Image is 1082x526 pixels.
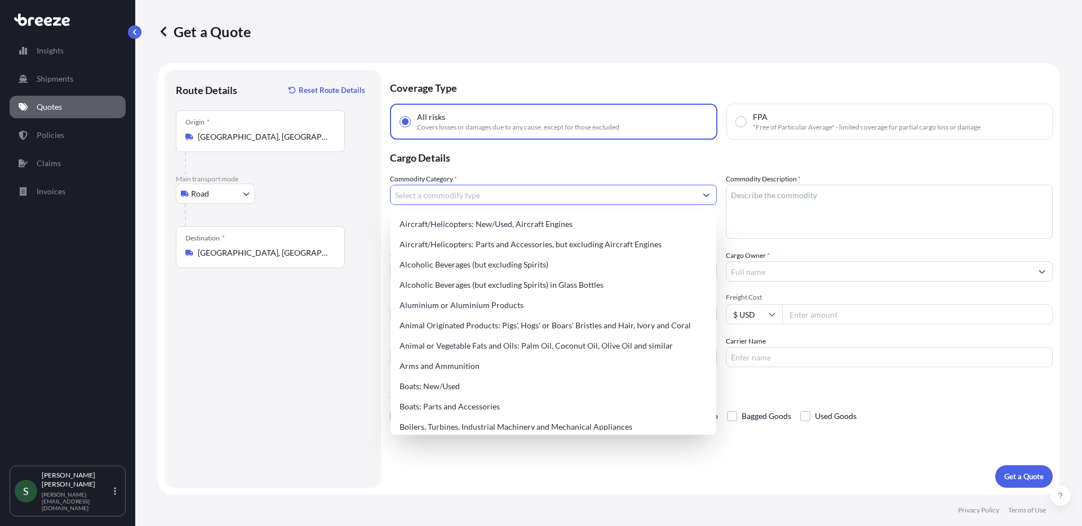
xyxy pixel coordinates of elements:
[37,73,73,84] p: Shipments
[417,123,619,132] span: Covers losses or damages due to any cause, except for those excluded
[390,173,457,185] label: Commodity Category
[696,185,716,205] button: Show suggestions
[395,396,712,417] div: Boats: Parts and Accessories
[37,101,62,113] p: Quotes
[390,347,717,367] input: Your internal reference
[1032,261,1052,282] button: Show suggestions
[726,250,770,261] label: Cargo Owner
[37,186,65,197] p: Invoices
[395,214,712,234] div: Aircraft/Helicopters: New/Used, Aircraft Engines
[395,356,712,376] div: Arms and Ammunition
[191,188,209,199] span: Road
[753,123,981,132] span: "Free of Particular Average" - limited coverage for partial cargo loss or damage
[726,293,1053,302] span: Freight Cost
[390,336,446,347] label: Booking Reference
[198,247,331,258] input: Destination
[299,84,365,96] p: Reset Route Details
[395,417,712,437] div: Boilers, Turbines, Industrial Machinery and Mechanical Appliances
[958,506,999,515] p: Privacy Policy
[726,261,1032,282] input: Full name
[23,485,29,497] span: S
[37,45,64,56] p: Insights
[395,295,712,315] div: Aluminium or Aluminium Products
[395,255,712,275] div: Alcoholic Beverages (but excluding Spirits)
[158,23,251,41] p: Get a Quote
[176,83,237,97] p: Route Details
[390,140,1053,173] p: Cargo Details
[726,347,1053,367] input: Enter name
[395,275,712,295] div: Alcoholic Beverages (but excluding Spirits) in Glass Bottles
[417,112,445,123] span: All risks
[185,234,225,243] div: Destination
[37,158,61,169] p: Claims
[742,408,791,425] span: Bagged Goods
[391,185,696,205] input: Select a commodity type
[726,336,766,347] label: Carrier Name
[753,112,768,123] span: FPA
[395,315,712,336] div: Animal Originated Products: Pigs', Hogs' or Boars' Bristles and Hair, Ivory and Coral
[176,175,370,184] p: Main transport mode
[390,390,1053,399] p: Special Conditions
[395,336,712,356] div: Animal or Vegetable Fats and Oils: Palm Oil, Coconut Oil, Olive Oil and similar
[176,184,255,204] button: Select transport
[42,471,112,489] p: [PERSON_NAME] [PERSON_NAME]
[726,173,801,185] label: Commodity Description
[395,376,712,396] div: Boats: New/Used
[390,293,424,304] span: Load Type
[1004,471,1044,482] p: Get a Quote
[815,408,857,425] span: Used Goods
[42,491,112,511] p: [PERSON_NAME][EMAIL_ADDRESS][DOMAIN_NAME]
[390,250,717,259] span: Commodity Value
[198,131,331,142] input: Origin
[1008,506,1046,515] p: Terms of Use
[185,118,210,127] div: Origin
[395,234,712,255] div: Aircraft/Helicopters: Parts and Accessories, but excluding Aircraft Engines
[37,130,64,141] p: Policies
[782,304,1053,324] input: Enter amount
[390,70,1053,104] p: Coverage Type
